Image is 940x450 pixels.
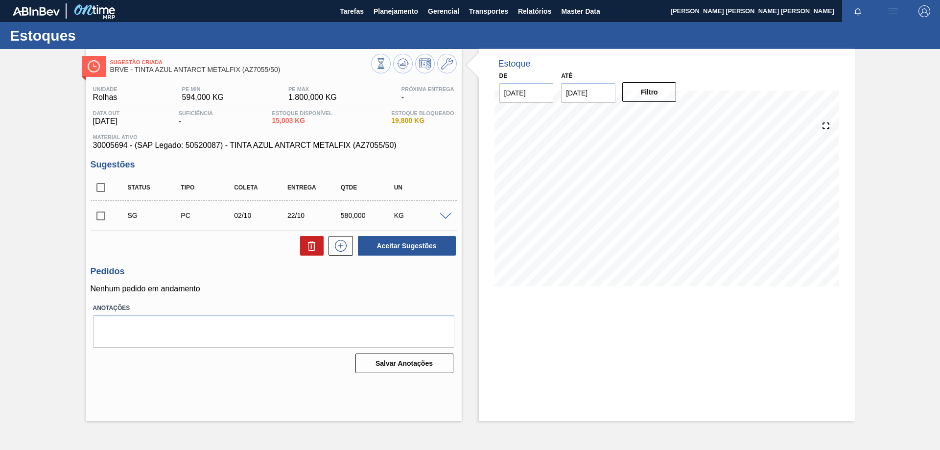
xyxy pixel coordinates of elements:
[392,184,451,191] div: UN
[288,93,337,102] span: 1.800,000 KG
[13,7,60,16] img: TNhmsLtSVTkK8tSr43FrP2fwEKptu5GPRR3wAAAABJRU5ErkJggg==
[91,266,457,277] h3: Pedidos
[88,60,100,72] img: Ícone
[125,184,185,191] div: Status
[93,141,454,150] span: 30005694 - (SAP Legado: 50520087) - TINTA AZUL ANTARCT METALFIX (AZ7055/50)
[374,5,418,17] span: Planejamento
[93,110,120,116] span: Data out
[561,72,572,79] label: Até
[518,5,551,17] span: Relatórios
[391,110,454,116] span: Estoque Bloqueado
[561,5,600,17] span: Master Data
[295,236,324,256] div: Excluir Sugestões
[371,54,391,73] button: Visão Geral dos Estoques
[353,235,457,257] div: Aceitar Sugestões
[288,86,337,92] span: PE MAX
[93,86,117,92] span: Unidade
[358,236,456,256] button: Aceitar Sugestões
[125,212,185,219] div: Sugestão Criada
[285,212,344,219] div: 22/10/2025
[176,110,215,126] div: -
[91,284,457,293] p: Nenhum pedido em andamento
[182,86,224,92] span: PE MIN
[232,212,291,219] div: 02/10/2025
[561,83,615,103] input: dd/mm/yyyy
[10,30,184,41] h1: Estoques
[401,86,454,92] span: Próxima Entrega
[178,212,237,219] div: Pedido de Compra
[93,134,454,140] span: Material ativo
[498,59,531,69] div: Estoque
[338,184,398,191] div: Qtde
[91,160,457,170] h3: Sugestões
[110,59,371,65] span: Sugestão Criada
[93,117,120,126] span: [DATE]
[93,93,117,102] span: Rolhas
[918,5,930,17] img: Logout
[355,354,453,373] button: Salvar Anotações
[179,110,213,116] span: Suficiência
[232,184,291,191] div: Coleta
[392,212,451,219] div: KG
[324,236,353,256] div: Nova sugestão
[178,184,237,191] div: Tipo
[272,117,332,124] span: 15,003 KG
[338,212,398,219] div: 580,000
[622,82,677,102] button: Filtro
[437,54,457,73] button: Ir ao Master Data / Geral
[182,93,224,102] span: 594,000 KG
[842,4,873,18] button: Notificações
[93,301,454,315] label: Anotações
[393,54,413,73] button: Atualizar Gráfico
[110,66,371,73] span: BRVE - TINTA AZUL ANTARCT METALFIX (AZ7055/50)
[272,110,332,116] span: Estoque Disponível
[887,5,899,17] img: userActions
[499,72,508,79] label: De
[469,5,508,17] span: Transportes
[391,117,454,124] span: 19,800 KG
[415,54,435,73] button: Programar Estoque
[428,5,459,17] span: Gerencial
[499,83,554,103] input: dd/mm/yyyy
[285,184,344,191] div: Entrega
[399,86,457,102] div: -
[340,5,364,17] span: Tarefas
